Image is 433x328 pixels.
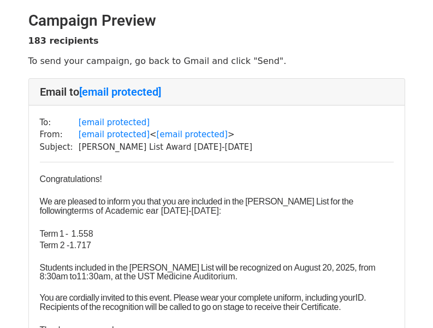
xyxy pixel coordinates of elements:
span: Congratulations! [40,174,102,184]
span: inform [107,197,130,206]
span: your [339,293,355,302]
a: [email protected] [79,118,150,127]
span: 20, [322,263,334,272]
p: 11:30am, at the UST Medicine Auditorium. [40,263,394,282]
td: To: [40,116,79,129]
span: recognized [240,263,281,272]
a: [email protected] [157,130,228,139]
span: are [177,197,189,206]
span: We [40,197,52,206]
span: in [224,197,230,206]
span: to [98,197,105,206]
span: cordially [69,293,99,302]
span: List [201,263,214,272]
span: Term [40,229,58,238]
span: the [89,302,100,312]
span: wear [200,293,218,302]
h2: Campaign Preview [28,11,405,30]
span: included [191,197,222,206]
span: stage [223,302,244,312]
span: called [169,302,191,312]
p: terms of Academic ear [DATE]-[DATE]: [40,197,390,216]
span: the [342,197,353,206]
a: [email protected] [79,85,161,98]
span: this [135,293,147,302]
span: Recipients [40,302,79,312]
span: 2025, [336,263,357,272]
span: Certificate. [301,302,341,312]
span: Please [174,293,199,302]
span: pleased [68,197,97,206]
span: invited [101,293,124,302]
span: the [232,197,244,206]
a: [email protected] [79,130,150,139]
span: - [66,229,68,238]
span: ID. [355,293,366,302]
span: [PERSON_NAME] [245,197,314,206]
span: their [283,302,299,312]
span: to [126,293,133,302]
span: are [55,293,67,302]
span: be [229,263,238,272]
td: From: [40,128,79,141]
span: to [246,302,253,312]
strong: 183 recipients [28,36,99,46]
span: on [212,302,222,312]
span: [PERSON_NAME] [129,263,199,272]
span: receive [254,302,282,312]
span: recognition [103,302,144,312]
span: event. [149,293,171,302]
span: complete [238,293,272,302]
span: in [108,263,114,272]
span: 8:30am [40,272,68,281]
span: List [316,197,329,206]
span: your [220,293,236,302]
h4: Email to [40,85,394,98]
span: to [69,272,76,281]
p: To send your campaign, go back to Gmail and click "Send". [28,55,405,67]
span: including [305,293,338,302]
p: 1.558 1.717 [40,228,394,251]
span: the [116,263,127,272]
span: are [54,197,66,206]
span: 1 [60,229,64,238]
span: Term 2 - [40,241,69,250]
span: August [294,263,321,272]
span: that [147,197,161,206]
span: Students [40,263,73,272]
span: uniform, [274,293,304,302]
span: be [158,302,168,312]
span: for [330,197,340,206]
td: [PERSON_NAME] List Award [DATE]-[DATE] [79,141,253,154]
span: You [40,293,54,302]
span: on [283,263,292,272]
span: from [359,263,376,272]
span: following [40,206,72,215]
span: you [162,197,176,206]
span: will [216,263,227,272]
span: included [75,263,106,272]
span: to [193,302,200,312]
td: Subject: [40,141,79,154]
td: < > [79,128,253,141]
span: go [201,302,211,312]
span: of [81,302,88,312]
span: will [145,302,157,312]
span: you [132,197,145,206]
